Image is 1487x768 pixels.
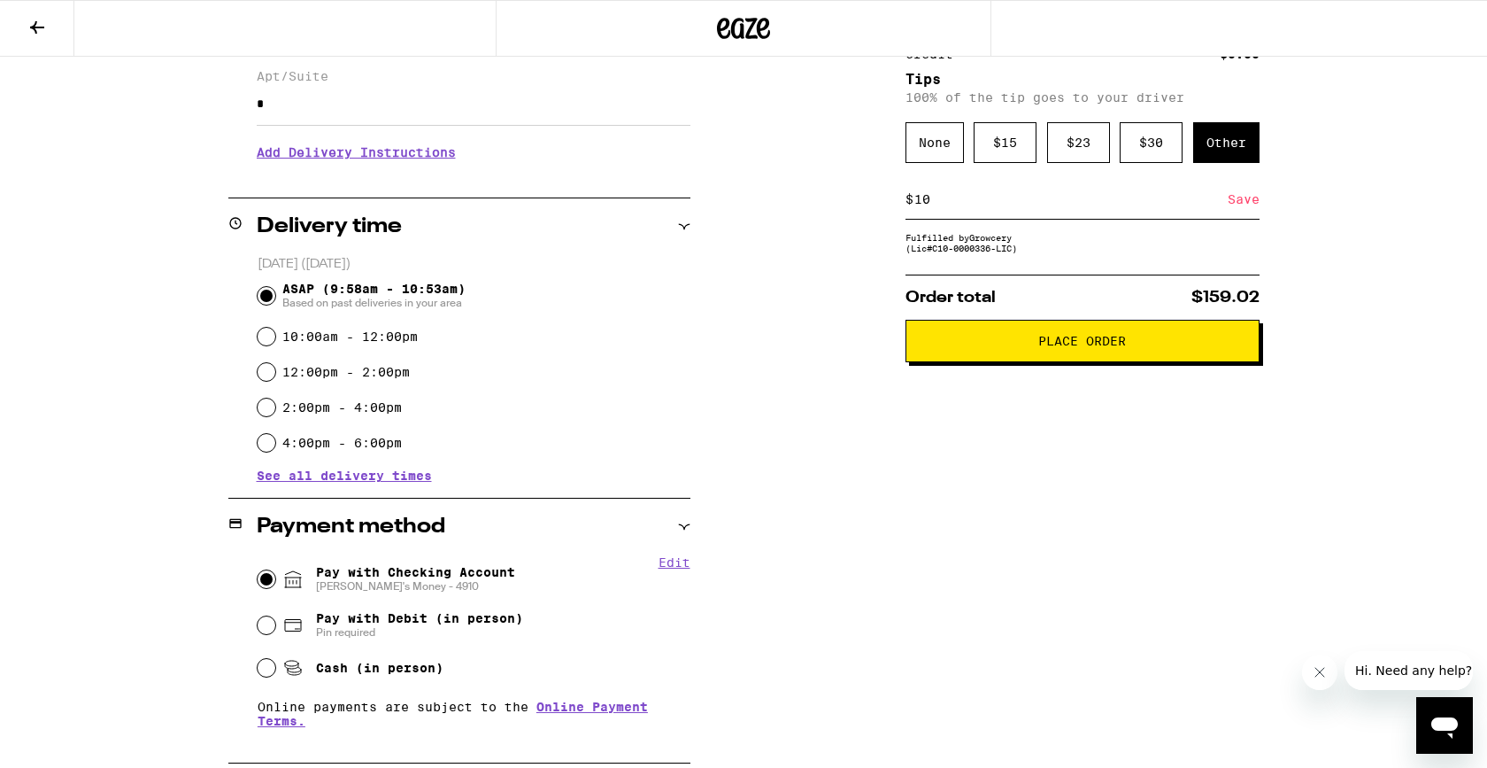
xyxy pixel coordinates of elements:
div: Fulfilled by Growcery (Lic# C10-0000336-LIC ) [905,232,1260,253]
span: Place Order [1038,335,1126,347]
div: $ 15 [974,122,1036,163]
span: ASAP (9:58am - 10:53am) [282,282,466,310]
label: 12:00pm - 2:00pm [282,365,410,379]
p: Online payments are subject to the [258,700,690,728]
label: 10:00am - 12:00pm [282,330,418,344]
div: Other [1193,122,1260,163]
p: 100% of the tip goes to your driver [905,90,1260,105]
input: 0 [913,191,1228,207]
h2: Delivery time [257,216,402,237]
button: Place Order [905,320,1260,362]
iframe: Close message [1302,655,1337,690]
span: $159.02 [1191,290,1260,306]
div: $ [905,180,913,219]
iframe: Message from company [1344,651,1473,690]
div: $ 30 [1120,122,1183,163]
div: $ 23 [1047,122,1110,163]
label: Apt/Suite [257,69,690,83]
div: Save [1228,180,1260,219]
div: None [905,122,964,163]
button: Edit [659,555,690,570]
span: Based on past deliveries in your area [282,296,466,310]
label: 4:00pm - 6:00pm [282,436,402,450]
div: Credit [905,48,966,60]
span: Order total [905,290,996,306]
button: See all delivery times [257,469,432,482]
h5: Tips [905,73,1260,87]
label: 2:00pm - 4:00pm [282,400,402,415]
h2: Payment method [257,516,445,538]
span: Pay with Debit (in person) [316,611,523,625]
a: Online Payment Terms. [258,700,648,728]
span: [PERSON_NAME]'s Money - 4910 [316,579,515,593]
p: [DATE] ([DATE]) [258,256,690,273]
div: $0.00 [1220,48,1260,60]
span: Pay with Checking Account [316,565,515,593]
iframe: Button to launch messaging window [1416,697,1473,754]
span: Cash (in person) [316,661,443,675]
p: We'll contact you at [PHONE_NUMBER] when we arrive [257,173,690,187]
span: Pin required [316,625,523,640]
h3: Add Delivery Instructions [257,132,690,173]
